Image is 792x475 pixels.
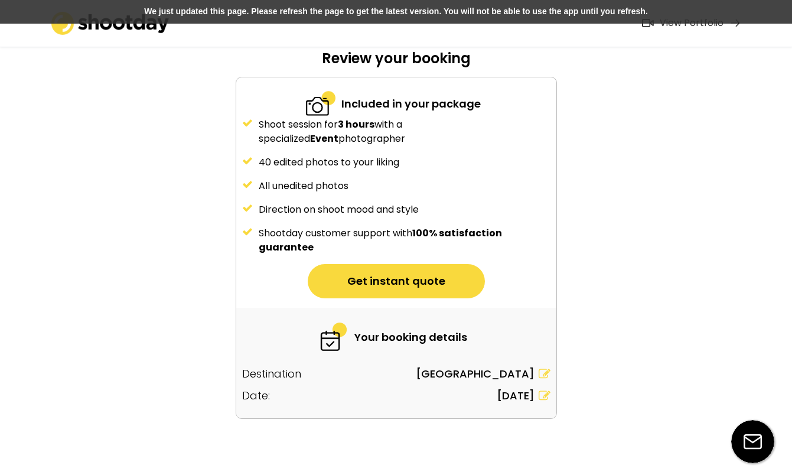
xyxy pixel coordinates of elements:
[259,226,550,255] div: Shootday customer support with
[341,96,481,112] div: Included in your package
[259,155,550,170] div: 40 edited photos to your liking
[259,226,504,254] strong: 100% satisfaction guarantee
[236,49,557,77] div: Review your booking
[660,17,723,30] div: View Portfolio
[242,366,301,382] div: Destination
[310,132,338,145] strong: Event
[319,323,348,351] img: 6-fast.svg
[259,179,550,193] div: All unedited photos
[259,118,550,146] div: Shoot session for with a specialized photographer
[338,118,374,131] strong: 3 hours
[308,264,485,298] button: Get instant quote
[259,203,550,217] div: Direction on shoot mood and style
[416,366,534,382] div: [GEOGRAPHIC_DATA]
[306,89,335,118] img: 2-specialized.svg
[731,420,774,463] img: email-icon%20%281%29.svg
[497,388,534,404] div: [DATE]
[242,388,270,404] div: Date:
[354,329,467,345] div: Your booking details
